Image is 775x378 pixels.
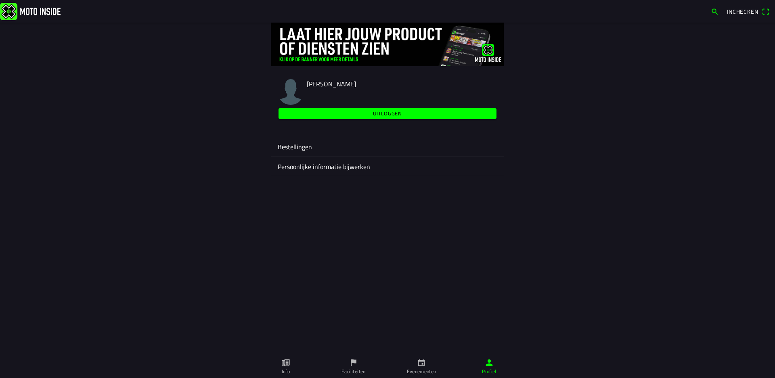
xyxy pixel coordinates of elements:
ion-label: Profiel [482,368,496,375]
a: search [707,4,723,18]
img: 4Lg0uCZZgYSq9MW2zyHRs12dBiEH1AZVHKMOLPl0.jpg [271,23,504,66]
ion-label: Bestellingen [278,142,497,152]
ion-label: Evenementen [407,368,436,375]
ion-label: Faciliteiten [341,368,365,375]
ion-icon: calendar [417,358,426,367]
ion-button: Uitloggen [279,108,496,119]
ion-icon: paper [281,358,290,367]
ion-label: Persoonlijke informatie bijwerken [278,162,497,171]
ion-icon: flag [349,358,358,367]
ion-label: Info [282,368,290,375]
a: Incheckenqr scanner [723,4,773,18]
ion-icon: person [485,358,494,367]
img: moto-inside-avatar.png [278,79,304,105]
span: Inchecken [727,7,758,16]
span: [PERSON_NAME] [307,79,356,89]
